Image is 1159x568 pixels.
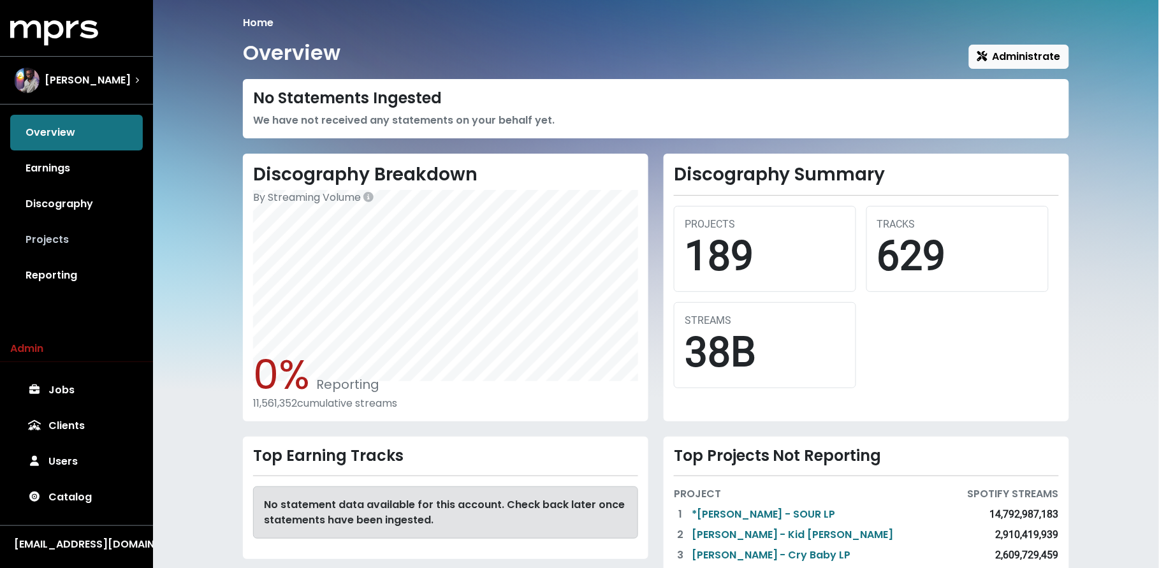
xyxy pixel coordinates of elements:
div: 14,792,987,183 [990,507,1059,522]
div: STREAMS [685,313,845,328]
li: Home [243,15,273,31]
a: Jobs [10,372,143,408]
div: Top Earning Tracks [253,447,638,465]
a: *[PERSON_NAME] - SOUR LP [692,507,836,522]
a: Users [10,444,143,479]
div: [EMAIL_ADDRESS][DOMAIN_NAME] [14,537,139,552]
a: Catalog [10,479,143,515]
div: TRACKS [877,217,1038,232]
a: Projects [10,222,143,258]
span: Administrate [977,49,1061,64]
span: Reporting [310,375,379,393]
div: 2,609,729,459 [996,548,1059,563]
div: No statement data available for this account. Check back later once statements have been ingested. [253,486,638,539]
img: The selected account / producer [14,68,40,93]
div: We have not received any statements on your behalf yet. [253,113,1059,128]
span: By Streaming Volume [253,190,361,205]
div: SPOTIFY STREAMS [968,486,1059,502]
div: 629 [877,232,1038,281]
div: PROJECTS [685,217,845,232]
div: 2 [674,527,687,543]
span: [PERSON_NAME] [45,73,131,88]
h1: Overview [243,41,340,65]
div: Top Projects Not Reporting [674,447,1059,465]
div: No Statements Ingested [253,89,1059,108]
div: 38B [685,328,845,377]
nav: breadcrumb [243,15,1069,31]
h2: Discography Summary [674,164,1059,186]
div: 1 [674,507,687,522]
a: Clients [10,408,143,444]
button: [EMAIL_ADDRESS][DOMAIN_NAME] [10,536,143,553]
div: PROJECT [674,486,721,502]
h2: Discography Breakdown [253,164,638,186]
a: [PERSON_NAME] - Cry Baby LP [692,548,851,563]
button: Administrate [969,45,1069,69]
div: 2,910,419,939 [996,527,1059,543]
div: 189 [685,232,845,281]
div: 11,561,352 cumulative streams [253,397,638,409]
a: mprs logo [10,25,98,40]
a: Reporting [10,258,143,293]
div: 3 [674,548,687,563]
span: 0% [253,346,310,403]
a: Earnings [10,150,143,186]
a: [PERSON_NAME] - Kid [PERSON_NAME] [692,527,894,543]
a: Discography [10,186,143,222]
